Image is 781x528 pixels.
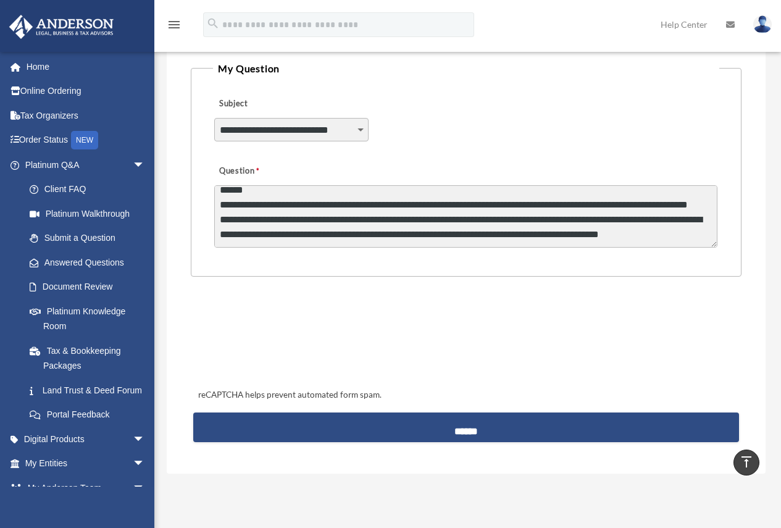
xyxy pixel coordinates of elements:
i: menu [167,17,182,32]
span: arrow_drop_down [133,476,157,501]
span: arrow_drop_down [133,451,157,477]
i: search [206,17,220,30]
a: Submit a Question [17,226,157,251]
a: My Entitiesarrow_drop_down [9,451,164,476]
div: reCAPTCHA helps prevent automated form spam. [193,388,739,403]
label: Question [214,162,310,180]
a: Platinum Knowledge Room [17,299,164,338]
iframe: reCAPTCHA [194,315,382,363]
legend: My Question [213,60,719,77]
a: Answered Questions [17,250,164,275]
i: vertical_align_top [739,455,754,469]
a: Home [9,54,164,79]
img: Anderson Advisors Platinum Portal [6,15,117,39]
a: Digital Productsarrow_drop_down [9,427,164,451]
a: Order StatusNEW [9,128,164,153]
a: Platinum Q&Aarrow_drop_down [9,153,164,177]
a: My Anderson Teamarrow_drop_down [9,476,164,500]
label: Subject [214,95,332,112]
img: User Pic [753,15,772,33]
a: Land Trust & Deed Forum [17,378,164,403]
a: Tax & Bookkeeping Packages [17,338,164,378]
a: vertical_align_top [733,450,759,476]
a: Portal Feedback [17,403,164,427]
a: Platinum Walkthrough [17,201,164,226]
div: NEW [71,131,98,149]
span: arrow_drop_down [133,427,157,452]
a: Tax Organizers [9,103,164,128]
a: Online Ordering [9,79,164,104]
a: Client FAQ [17,177,164,202]
a: Document Review [17,275,164,300]
span: arrow_drop_down [133,153,157,178]
a: menu [167,22,182,32]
